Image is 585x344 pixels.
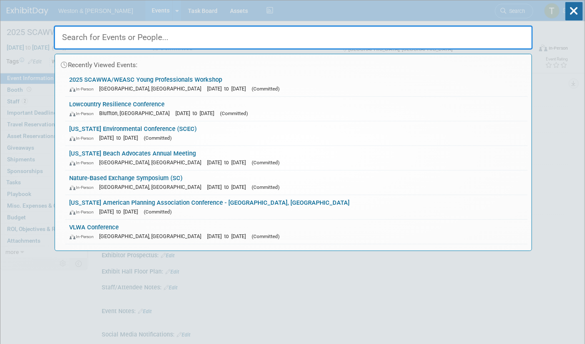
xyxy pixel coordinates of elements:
[70,111,98,116] span: In-Person
[220,110,248,116] span: (Committed)
[70,86,98,92] span: In-Person
[100,233,206,239] span: [GEOGRAPHIC_DATA], [GEOGRAPHIC_DATA]
[70,160,98,166] span: In-Person
[70,136,98,141] span: In-Person
[100,85,206,92] span: [GEOGRAPHIC_DATA], [GEOGRAPHIC_DATA]
[100,208,142,215] span: [DATE] to [DATE]
[207,233,250,239] span: [DATE] to [DATE]
[65,72,527,96] a: 2025 SCAWWA/WEASC Young Professionals Workshop In-Person [GEOGRAPHIC_DATA], [GEOGRAPHIC_DATA] [DA...
[252,184,280,190] span: (Committed)
[59,54,527,72] div: Recently Viewed Events:
[54,25,533,50] input: Search for Events or People...
[70,234,98,239] span: In-Person
[100,135,142,141] span: [DATE] to [DATE]
[65,171,527,195] a: Nature-Based Exchange Symposium (SC) In-Person [GEOGRAPHIC_DATA], [GEOGRAPHIC_DATA] [DATE] to [DA...
[70,185,98,190] span: In-Person
[65,195,527,219] a: [US_STATE] American Planning Association Conference - [GEOGRAPHIC_DATA], [GEOGRAPHIC_DATA] In-Per...
[65,97,527,121] a: Lowcountry Resilience Conference In-Person Bluffton, [GEOGRAPHIC_DATA] [DATE] to [DATE] (Committed)
[207,159,250,166] span: [DATE] to [DATE]
[70,209,98,215] span: In-Person
[252,86,280,92] span: (Committed)
[144,209,172,215] span: (Committed)
[176,110,219,116] span: [DATE] to [DATE]
[252,234,280,239] span: (Committed)
[207,85,250,92] span: [DATE] to [DATE]
[252,160,280,166] span: (Committed)
[65,121,527,146] a: [US_STATE] Environmental Conference (SCEC) In-Person [DATE] to [DATE] (Committed)
[144,135,172,141] span: (Committed)
[65,220,527,244] a: VLWA Conference In-Person [GEOGRAPHIC_DATA], [GEOGRAPHIC_DATA] [DATE] to [DATE] (Committed)
[207,184,250,190] span: [DATE] to [DATE]
[65,146,527,170] a: [US_STATE] Beach Advocates Annual Meeting In-Person [GEOGRAPHIC_DATA], [GEOGRAPHIC_DATA] [DATE] t...
[100,110,174,116] span: Bluffton, [GEOGRAPHIC_DATA]
[100,159,206,166] span: [GEOGRAPHIC_DATA], [GEOGRAPHIC_DATA]
[100,184,206,190] span: [GEOGRAPHIC_DATA], [GEOGRAPHIC_DATA]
